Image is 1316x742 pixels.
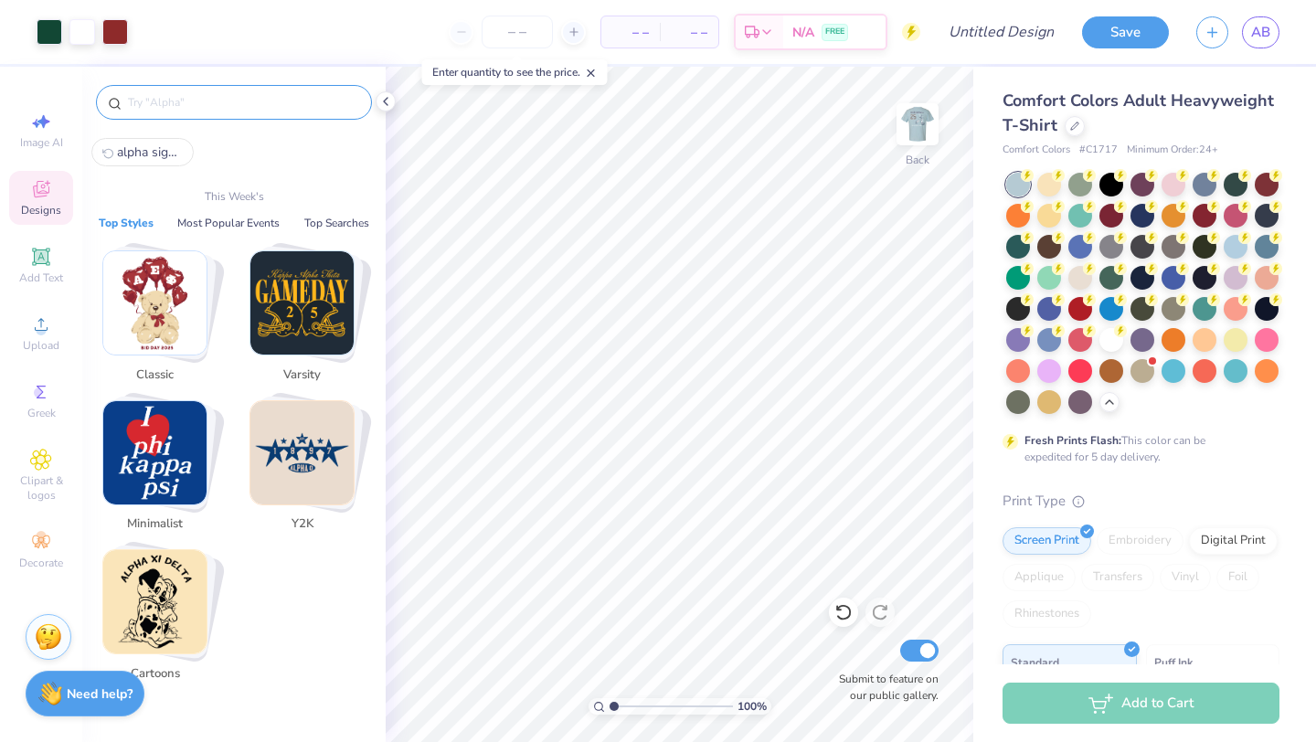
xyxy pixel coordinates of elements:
[117,143,183,161] span: alpha sigma tau
[422,59,608,85] div: Enter quantity to see the price.
[103,550,207,653] img: Cartoons
[1082,16,1169,48] button: Save
[126,93,360,111] input: Try "Alpha"
[671,23,707,42] span: – –
[1189,527,1278,555] div: Digital Print
[103,401,207,504] img: Minimalist
[1127,143,1218,158] span: Minimum Order: 24 +
[250,251,354,355] img: Varsity
[825,26,844,38] span: FREE
[125,366,185,385] span: Classic
[19,556,63,570] span: Decorate
[1003,491,1279,512] div: Print Type
[272,366,332,385] span: Varsity
[1011,652,1059,672] span: Standard
[1024,432,1249,465] div: This color can be expedited for 5 day delivery.
[93,214,159,232] button: Top Styles
[934,14,1068,50] input: Untitled Design
[1081,564,1154,591] div: Transfers
[829,671,939,704] label: Submit to feature on our public gallery.
[103,251,207,355] img: Classic
[91,138,194,166] button: alpha sigma tau0
[1003,143,1070,158] span: Comfort Colors
[906,152,929,168] div: Back
[482,16,553,48] input: – –
[1154,652,1193,672] span: Puff Ink
[91,549,229,690] button: Stack Card Button Cartoons
[299,214,375,232] button: Top Searches
[19,270,63,285] span: Add Text
[125,515,185,534] span: Minimalist
[1216,564,1259,591] div: Foil
[899,106,936,143] img: Back
[9,473,73,503] span: Clipart & logos
[250,401,354,504] img: Y2K
[172,214,285,232] button: Most Popular Events
[1242,16,1279,48] a: AB
[27,406,56,420] span: Greek
[792,23,814,42] span: N/A
[1024,433,1121,448] strong: Fresh Prints Flash:
[1079,143,1118,158] span: # C1717
[272,515,332,534] span: Y2K
[1097,527,1183,555] div: Embroidery
[125,665,185,684] span: Cartoons
[738,698,767,715] span: 100 %
[20,135,63,150] span: Image AI
[91,250,229,391] button: Stack Card Button Classic
[91,400,229,541] button: Stack Card Button Minimalist
[67,685,133,703] strong: Need help?
[23,338,59,353] span: Upload
[205,188,264,205] p: This Week's
[1251,22,1270,43] span: AB
[239,400,377,541] button: Stack Card Button Y2K
[239,250,377,391] button: Stack Card Button Varsity
[21,203,61,217] span: Designs
[1003,564,1076,591] div: Applique
[612,23,649,42] span: – –
[1160,564,1211,591] div: Vinyl
[1003,600,1091,628] div: Rhinestones
[1003,527,1091,555] div: Screen Print
[1003,90,1274,136] span: Comfort Colors Adult Heavyweight T-Shirt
